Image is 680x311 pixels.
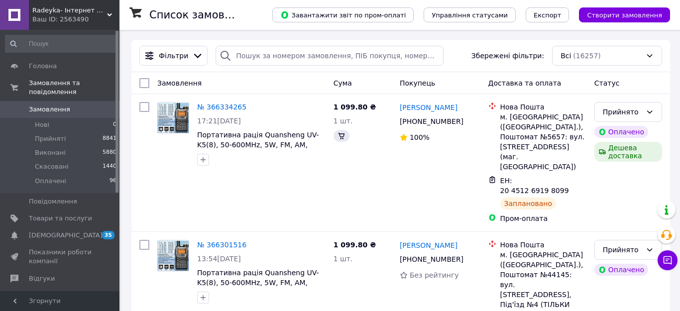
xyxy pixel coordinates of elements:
span: Radeyka- Інтернет магазин рацій та аксесуарів [32,6,107,15]
a: № 366334265 [197,103,246,111]
div: Ваш ID: 2563490 [32,15,119,24]
div: Нова Пошта [500,102,586,112]
span: 5880 [103,148,116,157]
span: Товари та послуги [29,214,92,223]
span: 0 [113,120,116,129]
span: Прийняті [35,134,66,143]
input: Пошук за номером замовлення, ПІБ покупця, номером телефону, Email, номером накладної [216,46,444,66]
button: Створити замовлення [579,7,670,22]
div: Прийнято [603,106,642,117]
div: Оплачено [594,126,648,138]
input: Пошук [5,35,117,53]
span: Замовлення та повідомлення [29,79,119,97]
span: Повідомлення [29,197,77,206]
div: м. [GEOGRAPHIC_DATA] ([GEOGRAPHIC_DATA].), Поштомат №5657: вул. [STREET_ADDRESS] (маг. [GEOGRAPHI... [500,112,586,172]
span: 1 099.80 ₴ [334,241,376,249]
span: 35 [102,231,114,239]
span: 96 [110,177,116,186]
button: Управління статусами [424,7,516,22]
span: Експорт [534,11,562,19]
span: Виконані [35,148,66,157]
span: Показники роботи компанії [29,248,92,266]
span: ЕН: 20 4512 6919 8099 [500,177,569,195]
span: 13:54[DATE] [197,255,241,263]
div: Пром-оплата [500,213,586,223]
span: Покупець [400,79,435,87]
span: 1440 [103,162,116,171]
a: Фото товару [157,240,189,272]
button: Експорт [526,7,569,22]
span: Всі [561,51,571,61]
span: [DEMOGRAPHIC_DATA] [29,231,103,240]
span: Доставка та оплата [488,79,562,87]
button: Чат з покупцем [658,250,678,270]
span: 1 099.80 ₴ [334,103,376,111]
div: [PHONE_NUMBER] [398,252,465,266]
div: Дешева доставка [594,142,662,162]
a: Фото товару [157,102,189,134]
span: Статус [594,79,620,87]
span: Створити замовлення [587,11,662,19]
span: (16257) [573,52,600,60]
span: Замовлення [29,105,70,114]
span: 1 шт. [334,255,353,263]
button: Завантажити звіт по пром-оплаті [272,7,414,22]
span: Без рейтингу [410,271,459,279]
span: 1 шт. [334,117,353,125]
img: Фото товару [158,103,189,133]
span: 100% [410,133,430,141]
span: Cума [334,79,352,87]
span: 8841 [103,134,116,143]
span: Замовлення [157,79,202,87]
a: Портативна рація Quansheng UV-K5(8), 50-600MHz, 5W, FM, AM, Type-C зарядка [197,269,319,297]
a: [PERSON_NAME] [400,103,457,112]
img: Фото товару [158,241,189,271]
a: [PERSON_NAME] [400,240,457,250]
span: Відгуки [29,274,55,283]
h1: Список замовлень [149,9,250,21]
a: № 366301516 [197,241,246,249]
span: Скасовані [35,162,69,171]
span: Управління статусами [432,11,508,19]
span: Фільтри [159,51,188,61]
a: Створити замовлення [569,10,670,18]
span: Головна [29,62,57,71]
span: 17:21[DATE] [197,117,241,125]
a: Портативна рація Quansheng UV-K5(8), 50-600MHz, 5W, FM, AM, Type-C зарядка [197,131,319,159]
span: Нові [35,120,49,129]
span: Збережені фільтри: [471,51,544,61]
div: Нова Пошта [500,240,586,250]
div: Прийнято [603,244,642,255]
span: Завантажити звіт по пром-оплаті [280,10,406,19]
span: Оплачені [35,177,66,186]
div: [PHONE_NUMBER] [398,114,465,128]
div: Заплановано [500,198,557,209]
div: Оплачено [594,264,648,276]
